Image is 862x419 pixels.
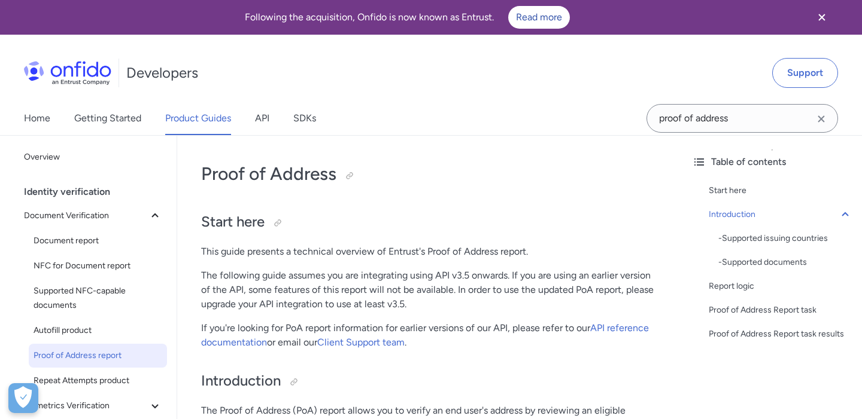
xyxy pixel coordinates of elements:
[293,102,316,135] a: SDKs
[255,102,269,135] a: API
[126,63,198,82] h1: Developers
[34,259,162,273] span: NFC for Document report
[74,102,141,135] a: Getting Started
[24,61,111,85] img: Onfido Logo
[709,303,852,317] a: Proof of Address Report task
[201,321,658,350] p: If you're looking for PoA report information for earlier versions of our API, please refer to our...
[508,6,570,29] a: Read more
[709,207,852,222] a: Introduction
[718,255,852,270] div: - Supported documents
[800,2,844,32] button: Close banner
[14,6,800,29] div: Following the acquisition, Onfido is now known as Entrust.
[815,10,829,25] svg: Close banner
[29,319,167,342] a: Autofill product
[24,180,172,204] div: Identity verification
[19,204,167,228] button: Document Verification
[24,209,148,223] span: Document Verification
[24,399,148,413] span: Biometrics Verification
[814,112,828,126] svg: Clear search field button
[718,255,852,270] a: -Supported documents
[24,102,50,135] a: Home
[201,371,658,392] h2: Introduction
[29,369,167,393] a: Repeat Attempts product
[19,145,167,169] a: Overview
[19,394,167,418] button: Biometrics Verification
[718,231,852,246] a: -Supported issuing countries
[29,254,167,278] a: NFC for Document report
[29,344,167,368] a: Proof of Address report
[8,383,38,413] div: Cookie Preferences
[34,374,162,388] span: Repeat Attempts product
[201,212,658,233] h2: Start here
[34,348,162,363] span: Proof of Address report
[34,284,162,313] span: Supported NFC-capable documents
[29,229,167,253] a: Document report
[34,323,162,338] span: Autofill product
[692,155,852,169] div: Table of contents
[772,58,838,88] a: Support
[317,337,405,348] a: Client Support team
[709,279,852,293] a: Report logic
[709,183,852,198] a: Start here
[34,234,162,248] span: Document report
[201,162,658,186] h1: Proof of Address
[718,231,852,246] div: - Supported issuing countries
[201,268,658,311] p: The following guide assumes you are integrating using API v3.5 onwards. If you are using an earli...
[165,102,231,135] a: Product Guides
[24,150,162,164] span: Overview
[8,383,38,413] button: Open Preferences
[201,322,649,348] a: API reference documentation
[201,244,658,259] p: This guide presents a technical overview of Entrust's Proof of Address report.
[29,279,167,317] a: Supported NFC-capable documents
[646,104,838,133] input: Onfido search input field
[709,327,852,341] a: Proof of Address Report task results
